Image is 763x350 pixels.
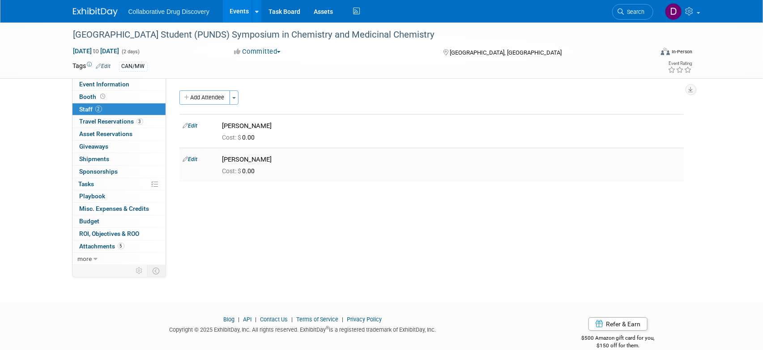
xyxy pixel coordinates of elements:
a: API [243,316,251,323]
div: CAN/MW [119,62,148,71]
a: Misc. Expenses & Credits [72,203,166,215]
a: more [72,253,166,265]
a: Travel Reservations3 [72,115,166,128]
a: Staff2 [72,103,166,115]
img: ExhibitDay [73,8,118,17]
span: Booth [80,93,107,100]
div: [PERSON_NAME] [222,155,680,164]
div: Copyright © 2025 ExhibitDay, Inc. All rights reserved. ExhibitDay is a registered trademark of Ex... [73,324,533,334]
td: Tags [73,61,111,72]
span: Booth not reserved yet [99,93,107,100]
div: $150 off for them. [546,342,691,350]
a: Blog [223,316,234,323]
a: Shipments [72,153,166,165]
div: Event Rating [668,61,692,66]
a: Asset Reservations [72,128,166,140]
span: Playbook [80,192,106,200]
img: Daniel Castro [665,3,682,20]
span: 2 [95,106,102,112]
span: Attachments [80,243,124,250]
a: Edit [183,123,198,129]
td: Toggle Event Tabs [147,265,166,277]
a: Refer & Earn [588,317,648,331]
span: Shipments [80,155,110,162]
a: Terms of Service [296,316,338,323]
a: Playbook [72,190,166,202]
span: Sponsorships [80,168,118,175]
a: Search [612,4,653,20]
div: Event Format [601,47,693,60]
img: Format-Inperson.png [661,48,670,55]
td: Personalize Event Tab Strip [132,265,148,277]
span: 0.00 [222,167,259,175]
span: Collaborative Drug Discovery [128,8,209,15]
span: 0.00 [222,134,259,141]
span: to [92,47,101,55]
span: Event Information [80,81,130,88]
a: Attachments5 [72,240,166,252]
button: Committed [231,47,284,56]
span: Staff [80,106,102,113]
span: [DATE] [DATE] [73,47,120,55]
a: ROI, Objectives & ROO [72,228,166,240]
span: Travel Reservations [80,118,143,125]
span: (2 days) [121,49,140,55]
a: Budget [72,215,166,227]
sup: ® [326,325,329,330]
a: Edit [183,156,198,162]
div: In-Person [671,48,692,55]
span: Search [624,9,645,15]
a: Giveaways [72,141,166,153]
a: Event Information [72,78,166,90]
span: Asset Reservations [80,130,133,137]
a: Booth [72,91,166,103]
div: [GEOGRAPHIC_DATA] Student (PUNDS) Symposium in Chemistry and Medicinal Chemistry [70,27,640,43]
span: more [78,255,92,262]
a: Contact Us [260,316,288,323]
span: | [236,316,242,323]
span: Tasks [79,180,94,188]
span: Budget [80,218,100,225]
button: Add Attendee [179,90,230,105]
span: 5 [118,243,124,249]
span: Misc. Expenses & Credits [80,205,149,212]
a: Edit [96,63,111,69]
div: $500 Amazon gift card for you, [546,329,691,349]
a: Privacy Policy [347,316,382,323]
a: Sponsorships [72,166,166,178]
span: | [340,316,345,323]
span: 3 [136,118,143,125]
span: Cost: $ [222,167,243,175]
span: | [289,316,295,323]
span: [GEOGRAPHIC_DATA], [GEOGRAPHIC_DATA] [450,49,562,56]
span: ROI, Objectives & ROO [80,230,140,237]
span: Giveaways [80,143,109,150]
span: Cost: $ [222,134,243,141]
a: Tasks [72,178,166,190]
span: | [253,316,259,323]
div: [PERSON_NAME] [222,122,680,130]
